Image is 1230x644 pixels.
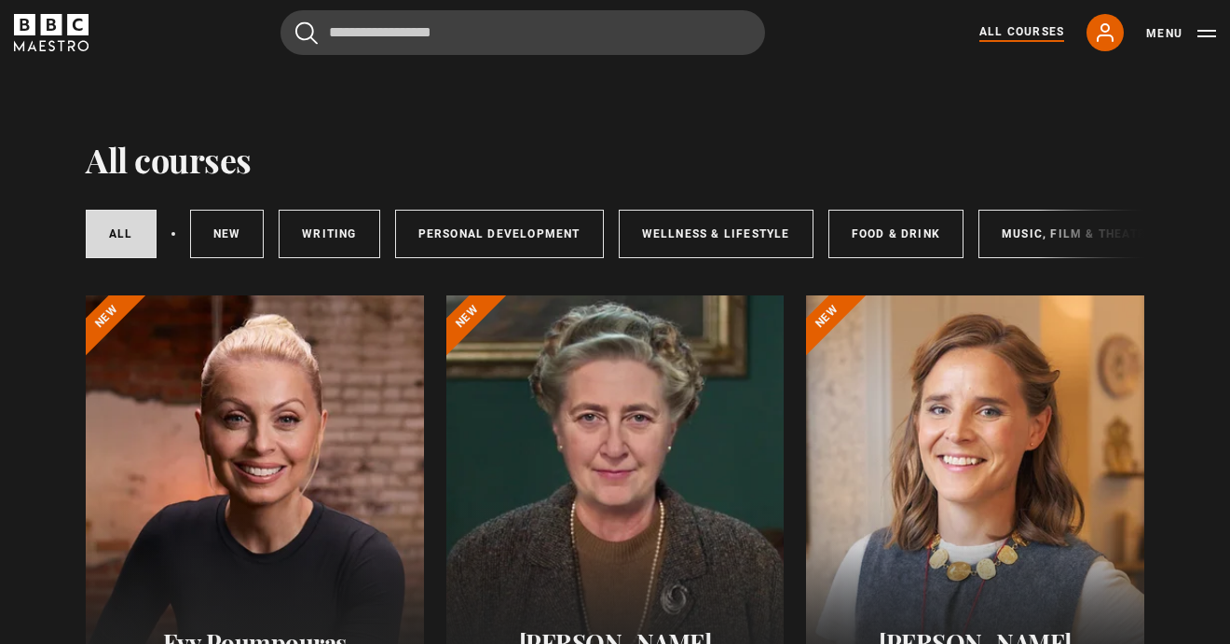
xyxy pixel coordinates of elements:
a: Wellness & Lifestyle [619,210,813,258]
input: Search [280,10,765,55]
button: Submit the search query [295,21,318,45]
a: Food & Drink [828,210,963,258]
button: Toggle navigation [1146,24,1216,43]
svg: BBC Maestro [14,14,89,51]
a: Personal Development [395,210,604,258]
a: All Courses [979,23,1064,42]
h1: All courses [86,140,252,179]
a: Writing [279,210,379,258]
a: All [86,210,157,258]
a: New [190,210,265,258]
a: Music, Film & Theatre [978,210,1177,258]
